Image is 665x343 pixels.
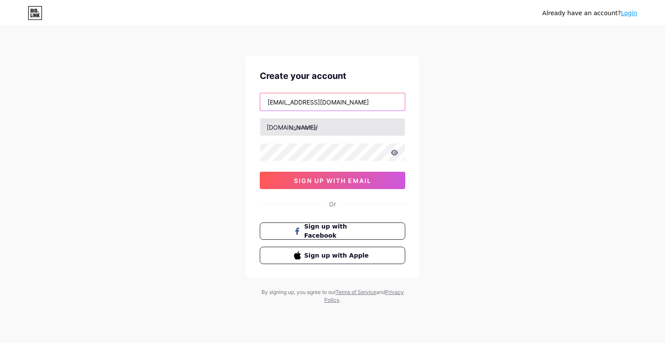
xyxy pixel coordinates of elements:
[260,247,405,264] button: Sign up with Apple
[260,118,405,136] input: username
[260,172,405,189] button: sign up with email
[260,69,405,82] div: Create your account
[260,222,405,240] button: Sign up with Facebook
[259,288,406,304] div: By signing up, you agree to our and .
[304,222,371,240] span: Sign up with Facebook
[336,289,376,295] a: Terms of Service
[260,93,405,111] input: Email
[621,10,637,16] a: Login
[542,9,637,18] div: Already have an account?
[329,199,336,209] div: Or
[304,251,371,260] span: Sign up with Apple
[294,177,371,184] span: sign up with email
[267,123,318,132] div: [DOMAIN_NAME]/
